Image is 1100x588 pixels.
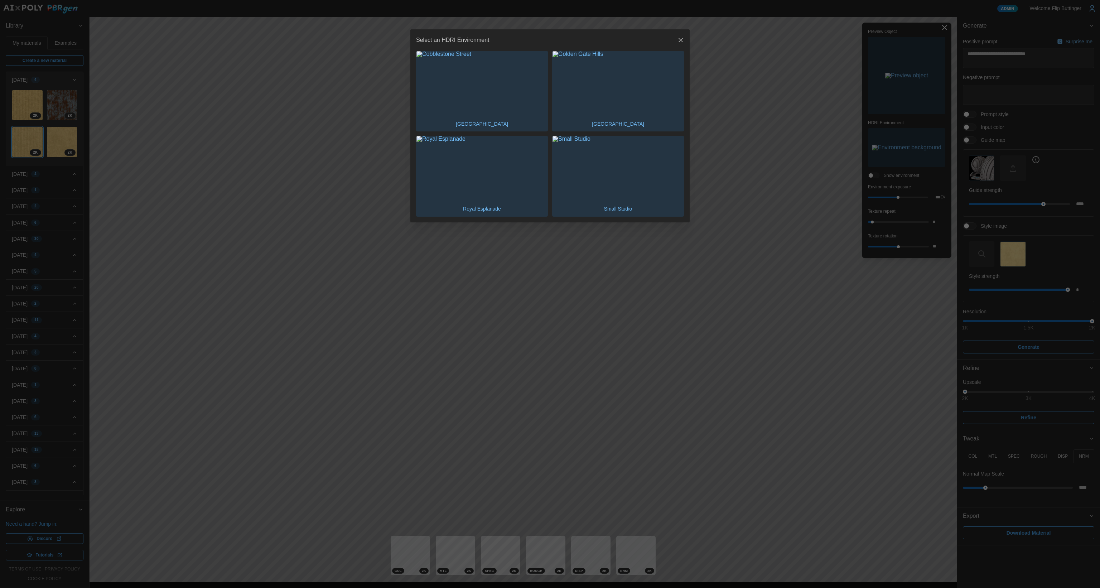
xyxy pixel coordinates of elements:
[452,117,512,131] p: [GEOGRAPHIC_DATA]
[416,51,548,131] button: Cobblestone Street[GEOGRAPHIC_DATA]
[416,136,548,216] button: Royal EsplanadeRoyal Esplanade
[553,51,684,117] img: Golden Gate Hills
[416,37,489,43] h2: Select an HDRI Environment
[552,51,684,131] button: Golden Gate Hills[GEOGRAPHIC_DATA]
[552,136,684,216] button: Small StudioSmall Studio
[588,117,648,131] p: [GEOGRAPHIC_DATA]
[416,136,547,202] img: Royal Esplanade
[553,136,684,202] img: Small Studio
[459,202,505,216] p: Royal Esplanade
[416,51,547,117] img: Cobblestone Street
[600,202,636,216] p: Small Studio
